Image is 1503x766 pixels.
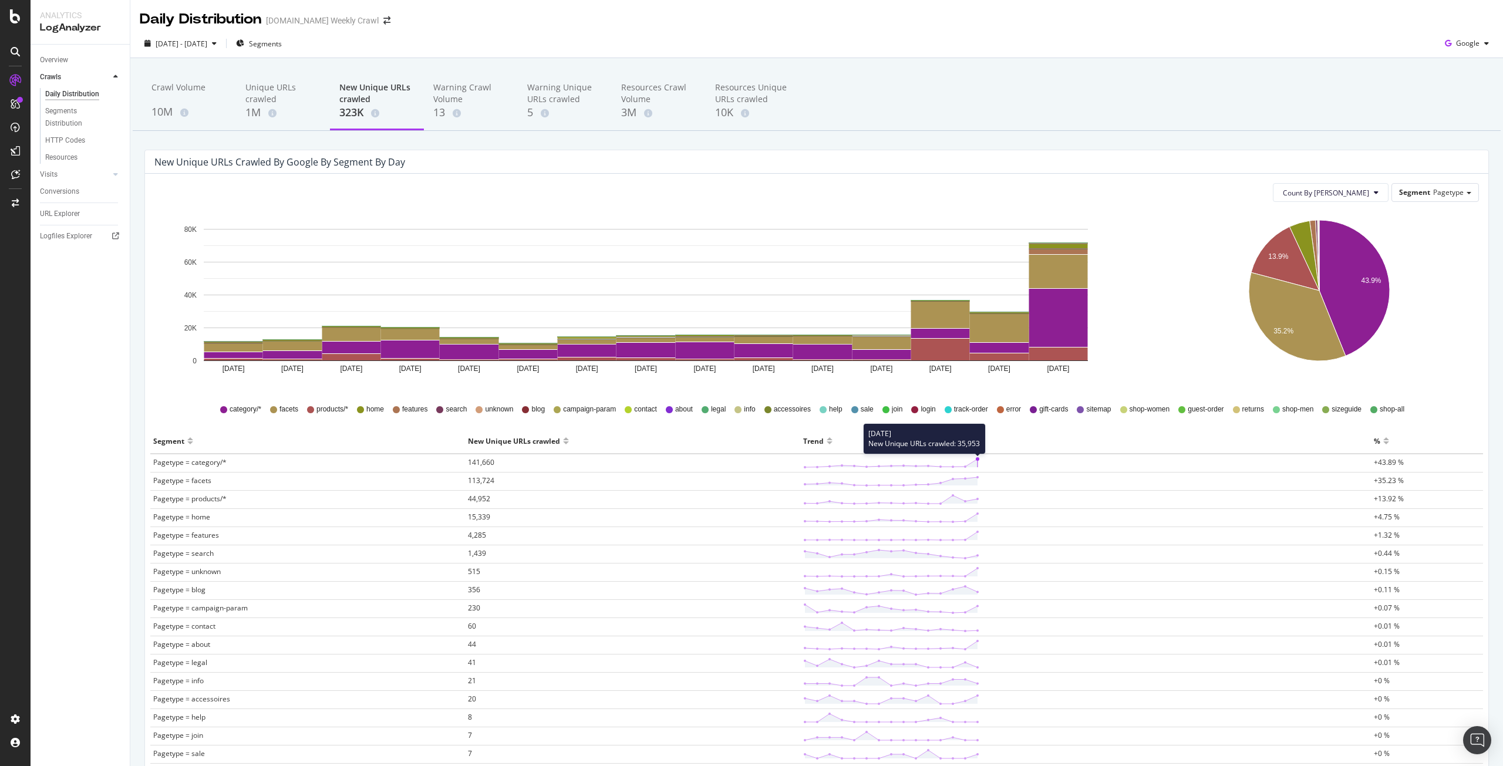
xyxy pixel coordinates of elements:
[870,365,892,373] text: [DATE]
[693,365,716,373] text: [DATE]
[40,71,110,83] a: Crawls
[40,168,58,181] div: Visits
[954,404,988,414] span: track-order
[433,105,508,120] div: 13
[744,404,755,414] span: info
[468,730,472,740] span: 7
[829,404,843,414] span: help
[1374,694,1390,704] span: +0 %
[468,512,490,522] span: 15,339
[245,82,321,105] div: Unique URLs crawled
[468,603,480,613] span: 230
[531,404,545,414] span: blog
[151,104,227,120] div: 10M
[485,404,513,414] span: unknown
[1332,404,1362,414] span: sizeguide
[517,365,539,373] text: [DATE]
[774,404,811,414] span: accessoires
[468,548,486,558] span: 1,439
[40,230,92,242] div: Logfiles Explorer
[1242,404,1264,414] span: returns
[249,39,282,49] span: Segments
[468,585,480,595] span: 356
[230,404,261,414] span: category/*
[154,156,405,168] div: New Unique URLs crawled by google by Segment by Day
[266,15,379,26] div: [DOMAIN_NAME] Weekly Crawl
[1374,712,1390,722] span: +0 %
[153,694,230,704] span: Pagetype = accessoires
[154,211,1137,387] svg: A chart.
[468,566,480,576] span: 515
[45,88,99,100] div: Daily Distribution
[1273,183,1389,202] button: Count By [PERSON_NAME]
[40,168,110,181] a: Visits
[40,185,79,198] div: Conversions
[40,54,122,66] a: Overview
[45,134,85,147] div: HTTP Codes
[468,694,476,704] span: 20
[184,291,197,299] text: 40K
[563,404,616,414] span: campaign-param
[1380,404,1404,414] span: shop-all
[153,676,204,686] span: Pagetype = info
[1268,252,1288,261] text: 13.9%
[193,357,197,365] text: 0
[40,208,80,220] div: URL Explorer
[1374,748,1390,758] span: +0 %
[1006,404,1021,414] span: error
[40,21,120,35] div: LogAnalyzer
[527,82,602,105] div: Warning Unique URLs crawled
[811,365,834,373] text: [DATE]
[184,225,197,234] text: 80K
[153,431,184,450] div: Segment
[153,548,214,558] span: Pagetype = search
[153,712,205,722] span: Pagetype = help
[634,404,657,414] span: contact
[140,9,261,29] div: Daily Distribution
[468,657,476,667] span: 41
[468,530,486,540] span: 4,285
[151,82,227,104] div: Crawl Volume
[184,258,197,266] text: 60K
[1161,211,1477,387] div: A chart.
[153,730,203,740] span: Pagetype = join
[468,639,476,649] span: 44
[153,512,210,522] span: Pagetype = home
[153,639,210,649] span: Pagetype = about
[1399,187,1430,197] span: Segment
[40,71,61,83] div: Crawls
[468,676,476,686] span: 21
[153,657,207,667] span: Pagetype = legal
[45,151,122,164] a: Resources
[715,82,790,105] div: Resources Unique URLs crawled
[861,404,874,414] span: sale
[635,365,657,373] text: [DATE]
[1188,404,1224,414] span: guest-order
[1374,603,1400,613] span: +0.07 %
[1374,566,1400,576] span: +0.15 %
[40,208,122,220] a: URL Explorer
[468,712,472,722] span: 8
[1273,327,1293,335] text: 35.2%
[1440,34,1494,53] button: Google
[156,39,207,49] span: [DATE] - [DATE]
[340,365,362,373] text: [DATE]
[1283,188,1369,198] span: Count By Day
[468,475,494,485] span: 113,724
[45,105,122,130] a: Segments Distribution
[245,105,321,120] div: 1M
[468,621,476,631] span: 60
[40,185,122,198] a: Conversions
[1361,276,1381,285] text: 43.9%
[1047,365,1069,373] text: [DATE]
[1374,431,1380,450] div: %
[1374,585,1400,595] span: +0.11 %
[1374,457,1404,467] span: +43.89 %
[153,585,205,595] span: Pagetype = blog
[1039,404,1068,414] span: gift-cards
[153,530,219,540] span: Pagetype = features
[1374,657,1400,667] span: +0.01 %
[468,457,494,467] span: 141,660
[468,748,472,758] span: 7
